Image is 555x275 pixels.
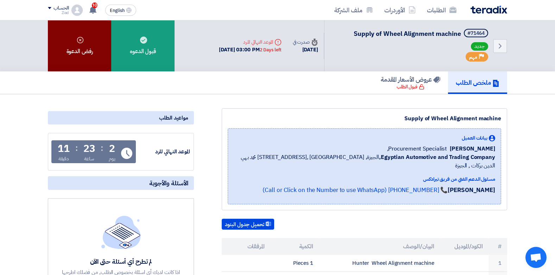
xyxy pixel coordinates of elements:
div: : [101,142,103,154]
div: ساعة [84,155,94,162]
div: Open chat [525,247,547,268]
b: Egyptian Automotive and Trading Company, [379,153,495,161]
div: [DATE] [293,46,318,54]
div: صدرت في [293,38,318,46]
div: 11 [58,144,70,154]
a: عروض الأسعار المقدمة قبول الطلب [373,71,448,94]
th: # [488,238,507,255]
div: 2 [109,144,115,154]
img: empty_state_list.svg [101,216,141,249]
div: الموعد النهائي للرد [219,38,281,46]
th: الكود/الموديل [440,238,488,255]
div: 2 Days left [260,46,282,53]
td: 1 Pieces [270,255,319,271]
div: 23 [83,144,95,154]
a: ملخص الطلب [448,71,507,94]
a: الطلبات [421,2,462,18]
span: بيانات العميل [462,134,487,142]
div: Supply of Wheel Alignment machine [228,114,501,123]
span: [PERSON_NAME] [450,145,495,153]
span: 10 [92,2,97,8]
span: Supply of Wheel Alignment machine [354,29,461,38]
button: تحميل جدول البنود [222,219,274,230]
span: Procurement Specialist, [387,145,447,153]
div: Ziad [48,11,69,15]
span: جديد [471,42,488,51]
div: دقيقة [58,155,69,162]
th: الكمية [270,238,319,255]
button: English [105,5,136,16]
span: مهم [469,54,477,60]
div: #71464 [467,31,485,36]
strong: [PERSON_NAME] [448,186,495,194]
img: profile_test.png [71,5,83,16]
th: البيان/الوصف [319,238,440,255]
div: مسئول الدعم الفني من فريق تيرادكس [234,175,495,183]
img: Teradix logo [471,6,507,14]
span: English [110,8,125,13]
span: الأسئلة والأجوبة [149,179,188,187]
div: لم تطرح أي أسئلة حتى الآن [61,257,181,266]
span: الجيزة, [GEOGRAPHIC_DATA] ,[STREET_ADDRESS] محمد بهي الدين بركات , الجيزة [234,153,495,170]
h5: ملخص الطلب [456,78,499,87]
div: [DATE] 03:00 PM [219,46,281,54]
div: مواعيد الطلب [48,111,194,124]
div: : [75,142,78,154]
div: قبول الطلب [397,83,424,90]
div: رفض الدعوة [48,20,111,71]
td: Hunter Wheel Alignment machine [319,255,440,271]
div: الحساب [53,5,69,11]
h5: Supply of Wheel Alignment machine [354,29,490,39]
td: 1 [488,255,507,271]
div: الموعد النهائي للرد [137,148,190,156]
h5: عروض الأسعار المقدمة [381,75,440,83]
th: المرفقات [222,238,270,255]
a: الأوردرات [379,2,421,18]
a: 📞 [PHONE_NUMBER] (Call or Click on the Number to use WhatsApp) [263,186,448,194]
div: يوم [109,155,115,162]
a: ملف الشركة [329,2,379,18]
div: قبول الدعوه [111,20,175,71]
